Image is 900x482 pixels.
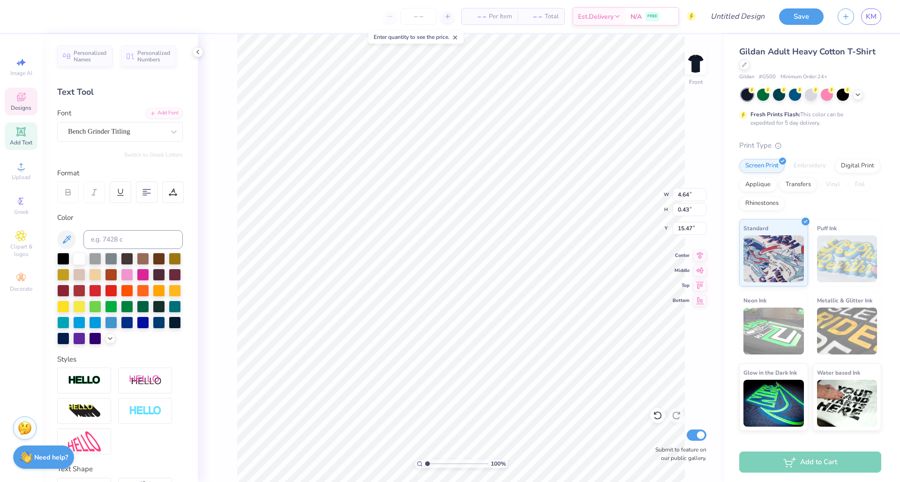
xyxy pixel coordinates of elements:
button: Switch to Greek Letters [124,151,183,158]
img: Standard [743,235,804,282]
span: N/A [630,12,642,22]
span: Image AI [10,69,32,77]
img: Water based Ink [817,380,877,427]
span: # G500 [759,73,776,81]
div: Text Shape [57,464,183,474]
img: Metallic & Glitter Ink [817,308,877,354]
div: Styles [57,354,183,365]
img: Glow in the Dark Ink [743,380,804,427]
span: Gildan Adult Heavy Cotton T-Shirt [739,46,876,57]
div: Embroidery [787,159,832,173]
a: KM [861,8,881,25]
div: Print Type [739,140,881,151]
span: Minimum Order: 24 + [780,73,827,81]
img: Neon Ink [743,308,804,354]
span: Top [673,282,690,289]
span: Water based Ink [817,368,860,377]
label: Submit to feature on our public gallery. [650,445,706,462]
span: KM [866,11,877,22]
div: Enter quantity to see the price. [368,30,464,44]
div: Applique [739,178,777,192]
span: Neon Ink [743,295,766,305]
div: This color can be expedited for 5 day delivery. [750,110,866,127]
span: – – [523,12,542,22]
span: Upload [12,173,30,181]
span: Gildan [739,73,754,81]
span: Add Text [10,139,32,146]
span: – – [467,12,486,22]
span: Bottom [673,297,690,304]
div: Screen Print [739,159,785,173]
span: Greek [14,208,29,216]
button: Save [779,8,824,25]
span: Clipart & logos [5,243,37,258]
span: Total [545,12,559,22]
input: – – [400,8,437,25]
div: Front [689,78,703,86]
label: Font [57,108,71,119]
div: Digital Print [835,159,880,173]
img: Front [686,54,705,73]
span: Standard [743,223,768,233]
strong: Fresh Prints Flash: [750,111,800,118]
div: Format [57,168,184,179]
span: Personalized Names [74,50,107,63]
span: Glow in the Dark Ink [743,368,797,377]
input: Untitled Design [703,7,772,26]
span: Est. Delivery [578,12,614,22]
span: Personalized Numbers [137,50,171,63]
span: FREE [647,13,657,20]
div: Rhinestones [739,196,785,211]
div: Foil [849,178,871,192]
input: e.g. 7428 c [83,230,183,249]
img: Puff Ink [817,235,877,282]
div: Color [57,212,183,223]
span: Puff Ink [817,223,837,233]
span: Center [673,252,690,259]
img: Shadow [129,375,162,386]
span: Decorate [10,285,32,293]
div: Add Font [146,108,183,119]
div: Text Tool [57,86,183,98]
span: Metallic & Glitter Ink [817,295,872,305]
div: Transfers [780,178,817,192]
img: Negative Space [129,406,162,416]
span: Designs [11,104,31,112]
img: Free Distort [68,431,101,452]
div: Vinyl [820,178,846,192]
strong: Need help? [34,453,68,462]
img: 3d Illusion [68,404,101,419]
img: Stroke [68,375,101,386]
span: Middle [673,267,690,274]
span: Per Item [489,12,512,22]
span: 100 % [491,459,506,468]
